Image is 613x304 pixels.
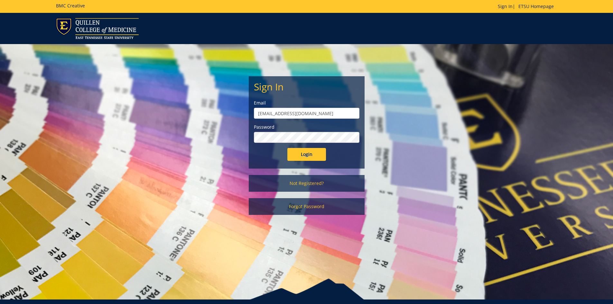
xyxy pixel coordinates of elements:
a: Not Registered? [249,175,365,192]
label: Password [254,124,359,130]
p: | [498,3,557,10]
img: ETSU logo [56,18,139,39]
h2: Sign In [254,81,359,92]
a: Sign In [498,3,513,9]
label: Email [254,100,359,106]
input: Login [287,148,326,161]
a: Forgot Password [249,198,365,215]
h5: BMC Creative [56,3,85,8]
a: ETSU Homepage [515,3,557,9]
